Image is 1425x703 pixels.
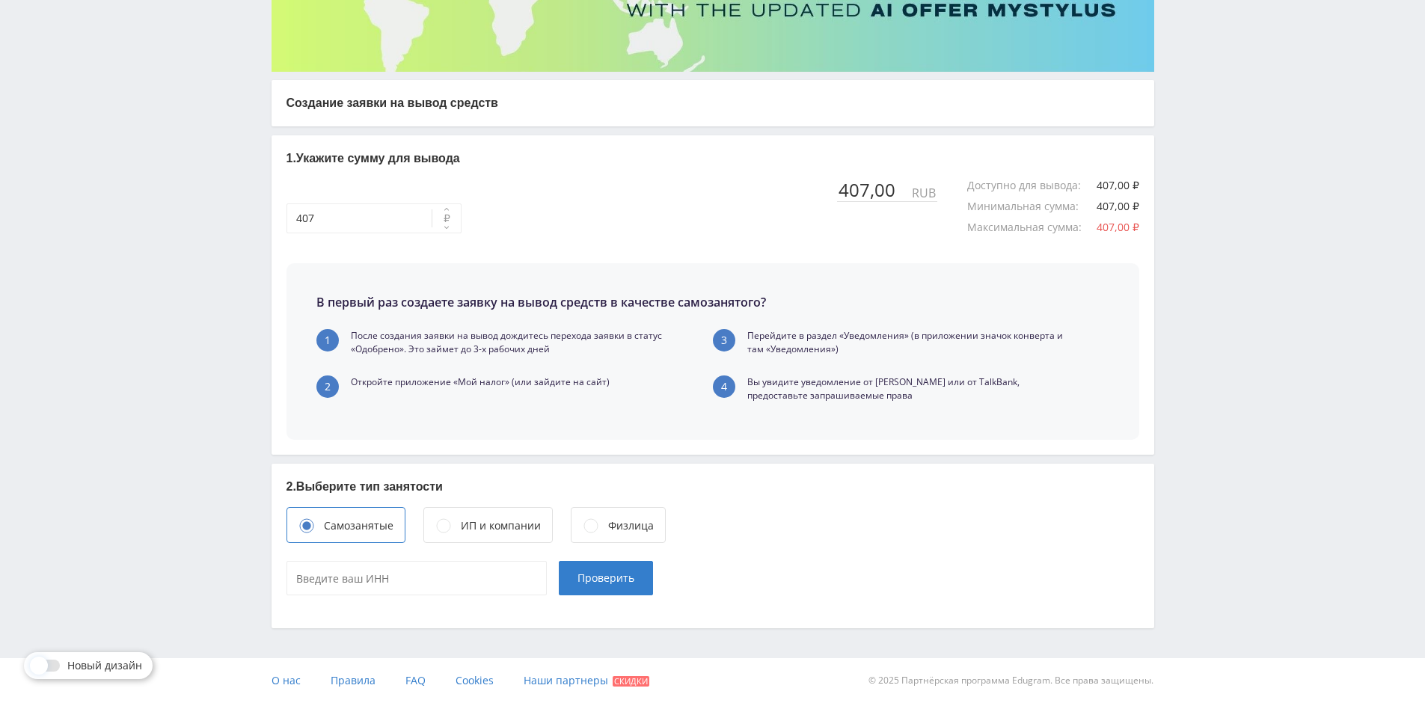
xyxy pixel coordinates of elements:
p: 2. Выберите тип занятости [286,479,1139,495]
div: Самозанятые [324,518,393,534]
div: 407,00 ₽ [1097,200,1139,212]
div: 3 [713,329,735,351]
div: RUB [910,186,937,200]
p: В первый раз создаете заявку на вывод средств в качестве самозанятого? [316,293,766,311]
span: Скидки [613,676,649,687]
a: Наши партнеры Скидки [524,658,649,703]
div: ИП и компании [461,518,541,534]
p: Откройте приложение «Мой налог» (или зайдите на сайт) [351,375,610,389]
a: FAQ [405,658,426,703]
div: 2 [316,375,339,398]
div: Максимальная сумма : [967,221,1097,233]
span: Правила [331,673,376,687]
p: После создания заявки на вывод дождитесь перехода заявки в статус «Одобрено». Это займет до 3-х р... [351,329,683,356]
div: Физлица [608,518,654,534]
div: 407,00 [837,179,910,200]
p: Перейдите в раздел «Уведомления» (в приложении значок конверта и там «Уведомления») [747,329,1079,356]
a: Правила [331,658,376,703]
p: Вы увидите уведомление от [PERSON_NAME] или от TalkBank, предоставьте запрашиваемые права [747,375,1079,402]
span: 407,00 ₽ [1097,220,1139,234]
div: 4 [713,375,735,398]
div: Доступно для вывода : [967,179,1096,191]
button: ₽ [432,203,462,233]
div: 407,00 ₽ [1097,179,1139,191]
span: Проверить [577,572,634,584]
button: Проверить [559,561,653,595]
div: Минимальная сумма : [967,200,1094,212]
span: FAQ [405,673,426,687]
p: 1. Укажите сумму для вывода [286,150,1139,167]
a: О нас [272,658,301,703]
span: О нас [272,673,301,687]
span: Cookies [456,673,494,687]
div: 1 [316,329,339,351]
span: Наши партнеры [524,673,608,687]
div: © 2025 Партнёрская программа Edugram. Все права защищены. [720,658,1153,703]
p: Создание заявки на вывод средств [286,95,1139,111]
input: Введите ваш ИНН [286,561,547,595]
span: Новый дизайн [67,660,142,672]
a: Cookies [456,658,494,703]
